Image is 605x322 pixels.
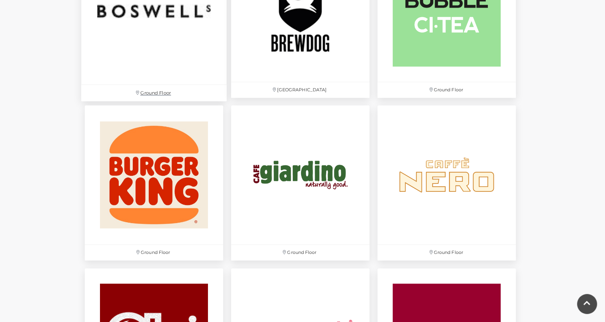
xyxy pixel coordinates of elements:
[227,101,373,264] a: Ground Floor
[231,245,369,260] p: Ground Floor
[81,85,227,101] p: Ground Floor
[377,82,516,98] p: Ground Floor
[81,101,227,264] a: Ground Floor
[373,101,520,264] a: Ground Floor
[85,245,223,260] p: Ground Floor
[377,245,516,260] p: Ground Floor
[231,82,369,98] p: [GEOGRAPHIC_DATA]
